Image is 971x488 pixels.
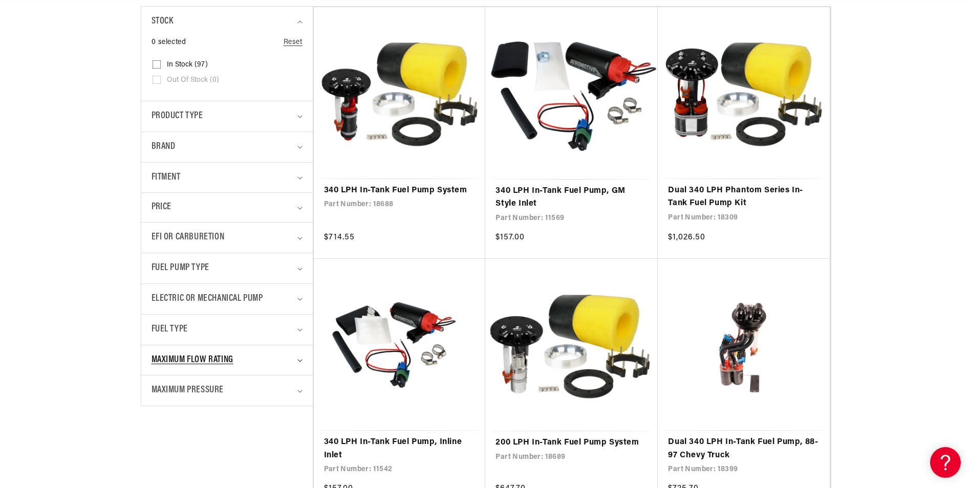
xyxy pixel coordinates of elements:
[152,193,303,222] summary: Price
[152,292,263,306] span: Electric or Mechanical Pump
[152,383,224,398] span: Maximum Pressure
[668,184,819,210] a: Dual 340 LPH Phantom Series In-Tank Fuel Pump Kit
[152,7,303,37] summary: Stock (0 selected)
[284,37,303,48] a: Reset
[152,140,176,154] span: Brand
[152,261,209,276] span: Fuel Pump Type
[668,436,819,462] a: Dual 340 LPH In-Tank Fuel Pump, 88-97 Chevy Truck
[152,109,203,124] span: Product type
[324,436,476,462] a: 340 LPH In-Tank Fuel Pump, Inline Inlet
[152,14,174,29] span: Stock
[152,253,303,283] summary: Fuel Pump Type (0 selected)
[167,76,219,85] span: Out of stock (0)
[152,375,303,406] summary: Maximum Pressure (0 selected)
[152,163,303,193] summary: Fitment (0 selected)
[152,37,186,48] span: 0 selected
[152,315,303,345] summary: Fuel Type (0 selected)
[152,201,171,214] span: Price
[152,284,303,314] summary: Electric or Mechanical Pump (0 selected)
[152,170,181,185] span: Fitment
[152,353,233,368] span: Maximum Flow Rating
[152,132,303,162] summary: Brand (0 selected)
[152,230,225,245] span: EFI or Carburetion
[495,185,648,211] a: 340 LPH In-Tank Fuel Pump, GM Style Inlet
[167,60,208,70] span: In stock (97)
[152,322,188,337] span: Fuel Type
[152,101,303,131] summary: Product type (0 selected)
[495,436,648,450] a: 200 LPH In-Tank Fuel Pump System
[152,223,303,253] summary: EFI or Carburetion (0 selected)
[152,345,303,375] summary: Maximum Flow Rating (0 selected)
[324,184,476,197] a: 340 LPH In-Tank Fuel Pump System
